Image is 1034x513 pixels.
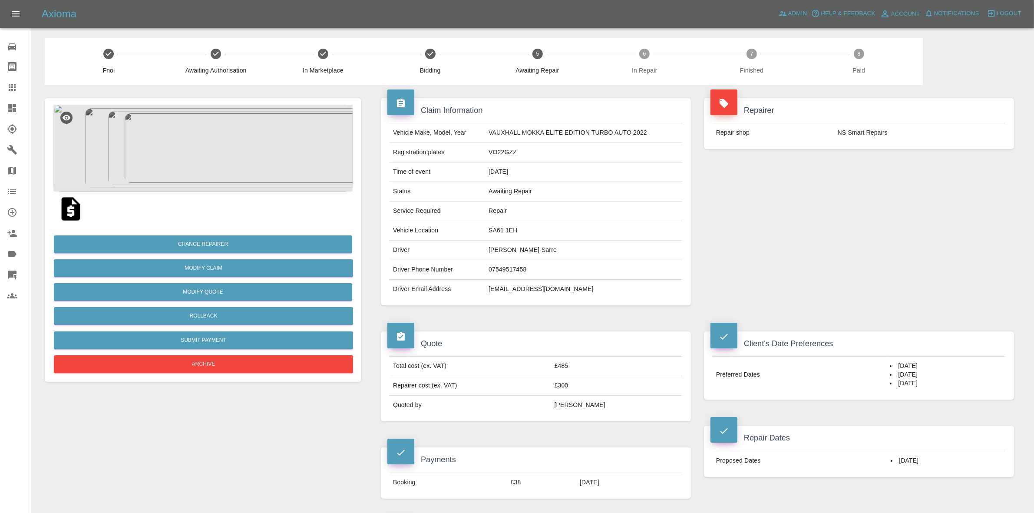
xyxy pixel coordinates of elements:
td: Preferred Dates [713,357,886,393]
span: Logout [997,9,1021,19]
td: [PERSON_NAME] [551,396,682,415]
a: Modify Claim [54,259,353,277]
button: Archive [54,355,353,373]
td: Vehicle Location [390,221,485,241]
td: NS Smart Repairs [834,123,1005,142]
button: Help & Feedback [809,7,877,20]
span: Admin [788,9,807,19]
td: Repair [485,202,682,221]
td: VAUXHALL MOKKA ELITE EDITION TURBO AUTO 2022 [485,123,682,143]
button: Notifications [922,7,981,20]
span: In Marketplace [273,66,373,75]
td: Repair shop [713,123,834,142]
h4: Quote [387,338,684,350]
td: £300 [551,376,682,396]
a: Admin [776,7,809,20]
button: Logout [985,7,1024,20]
td: Driver Phone Number [390,260,485,280]
td: [DATE] [576,473,682,492]
button: Rollback [54,307,353,325]
td: £38 [507,473,576,492]
h4: Client's Date Preferences [710,338,1008,350]
li: [DATE] [890,371,1002,379]
button: Submit Payment [54,331,353,349]
td: Awaiting Repair [485,182,682,202]
td: 07549517458 [485,260,682,280]
td: Registration plates [390,143,485,162]
span: Finished [702,66,802,75]
span: Notifications [934,9,979,19]
button: Modify Quote [54,283,352,301]
td: Vehicle Make, Model, Year [390,123,485,143]
img: qt_1RjeKkA4aDea5wMjCXXiCkw2 [57,195,85,223]
a: Account [878,7,922,21]
span: Paid [809,66,909,75]
h4: Payments [387,454,684,466]
text: 8 [858,51,861,57]
td: Proposed Dates [713,451,887,470]
span: Fnol [59,66,159,75]
text: 6 [643,51,646,57]
span: Awaiting Authorisation [166,66,266,75]
span: Account [891,9,920,19]
button: Change Repairer [54,235,352,253]
li: [DATE] [890,362,1002,371]
td: Driver [390,241,485,260]
text: 7 [750,51,753,57]
td: [PERSON_NAME]-Sarre [485,241,682,260]
h4: Claim Information [387,105,684,116]
text: 5 [536,51,539,57]
span: Awaiting Repair [487,66,588,75]
span: In Repair [595,66,695,75]
button: Open drawer [5,3,26,24]
td: Driver Email Address [390,280,485,299]
td: Quoted by [390,396,551,415]
li: [DATE] [890,379,1002,388]
td: Status [390,182,485,202]
h4: Repairer [710,105,1008,116]
span: Help & Feedback [821,9,875,19]
h4: Repair Dates [710,432,1008,444]
td: Booking [390,473,507,492]
td: £485 [551,357,682,376]
td: SA61 1EH [485,221,682,241]
img: accef22d-7e63-45da-91d7-fad046c5061a [53,105,353,192]
h5: Axioma [42,7,76,21]
td: Repairer cost (ex. VAT) [390,376,551,396]
td: VO22GZZ [485,143,682,162]
td: Total cost (ex. VAT) [390,357,551,376]
td: Time of event [390,162,485,182]
span: Bidding [380,66,480,75]
td: Service Required [390,202,485,221]
td: [EMAIL_ADDRESS][DOMAIN_NAME] [485,280,682,299]
li: [DATE] [891,457,1002,465]
td: [DATE] [485,162,682,182]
